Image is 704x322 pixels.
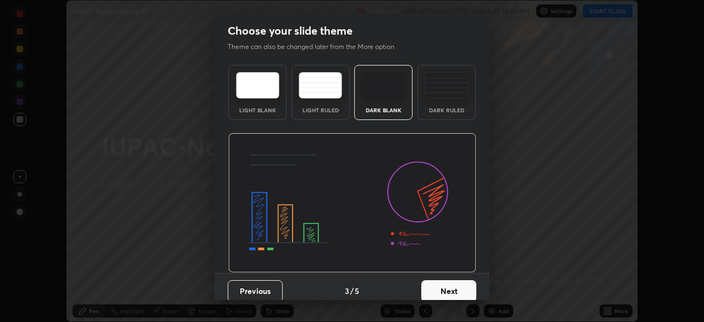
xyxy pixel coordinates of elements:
img: lightTheme.e5ed3b09.svg [236,72,279,99]
img: darkThemeBanner.d06ce4a2.svg [228,133,476,273]
div: Dark Ruled [425,107,469,113]
div: Light Ruled [299,107,343,113]
p: Theme can also be changed later from the More option [228,42,406,52]
img: lightRuledTheme.5fabf969.svg [299,72,342,99]
img: darkTheme.f0cc69e5.svg [362,72,405,99]
button: Previous [228,280,283,302]
div: Dark Blank [361,107,405,113]
img: darkRuledTheme.de295e13.svg [425,72,468,99]
h2: Choose your slide theme [228,24,353,38]
h4: 5 [355,285,359,297]
h4: / [350,285,354,297]
h4: 3 [345,285,349,297]
div: Light Blank [235,107,279,113]
button: Next [421,280,476,302]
